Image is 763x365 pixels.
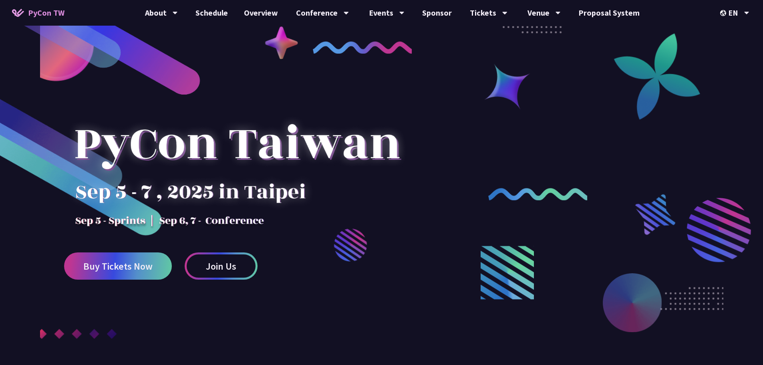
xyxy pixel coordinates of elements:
[64,252,172,280] a: Buy Tickets Now
[4,3,72,23] a: PyCon TW
[313,41,412,54] img: curly-1.ebdbada.png
[720,10,728,16] img: Locale Icon
[83,261,153,271] span: Buy Tickets Now
[206,261,236,271] span: Join Us
[12,9,24,17] img: Home icon of PyCon TW 2025
[488,188,588,200] img: curly-2.e802c9f.png
[185,252,258,280] a: Join Us
[28,7,64,19] span: PyCon TW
